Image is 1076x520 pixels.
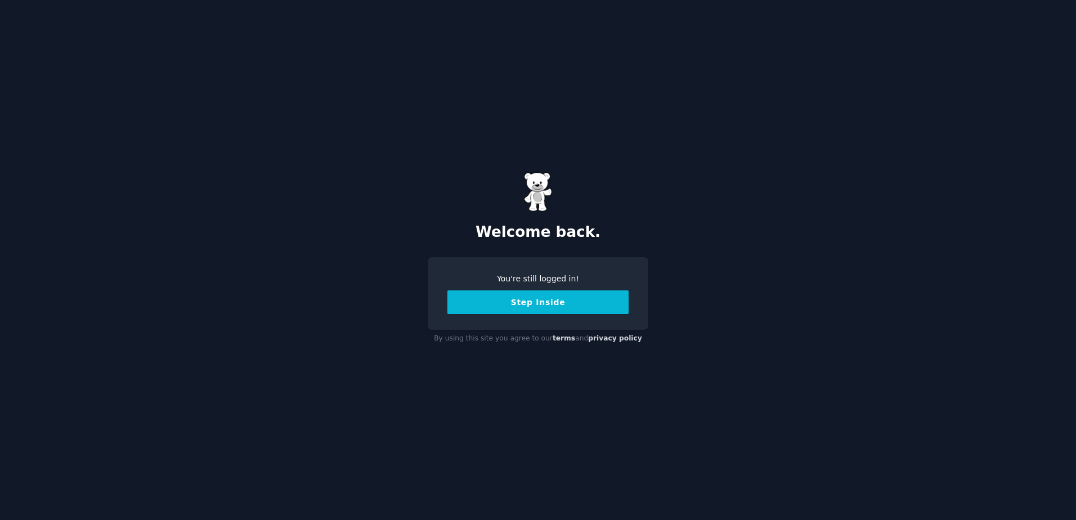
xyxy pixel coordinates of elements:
h2: Welcome back. [428,223,648,241]
img: Gummy Bear [524,172,552,212]
a: privacy policy [588,334,642,342]
a: terms [553,334,575,342]
button: Step Inside [447,290,629,314]
div: You're still logged in! [447,273,629,285]
div: By using this site you agree to our and [428,330,648,348]
a: Step Inside [447,298,629,307]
